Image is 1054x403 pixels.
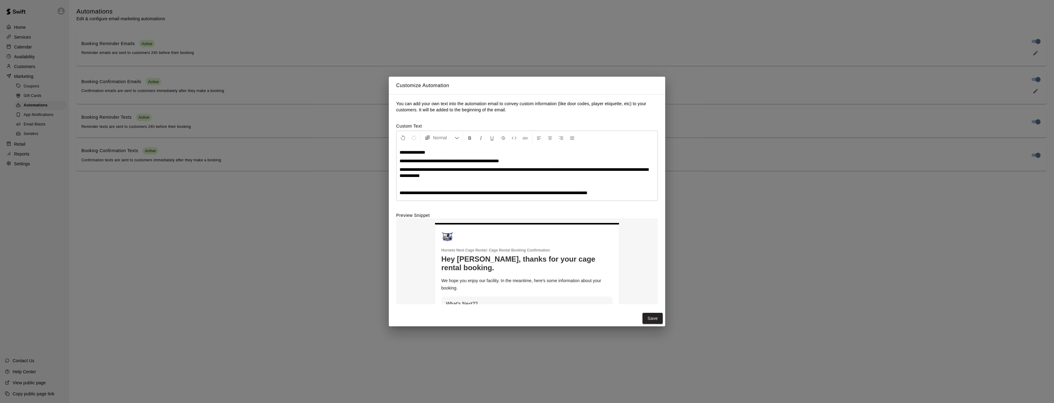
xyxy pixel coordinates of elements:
[545,132,555,143] button: Center Align
[556,132,566,143] button: Right Align
[422,132,462,143] button: Formatting Options
[409,132,419,143] button: Redo
[498,132,508,143] button: Format Strikethrough
[642,313,663,324] button: Save
[534,132,544,143] button: Left Align
[441,255,613,272] h1: Hey [PERSON_NAME], thanks for your cage rental booking.
[396,101,658,113] p: You can add your own text into the automation email to convey custom information (like door codes...
[476,132,486,143] button: Format Italics
[441,248,613,253] p: Hornets Nest Cage Rental : Cage Rental Booking Confirmation
[389,77,665,94] h2: Customize Automation
[446,301,478,306] span: What's Next??
[441,231,454,243] img: Hornets Nest Cage Rental
[396,212,658,218] label: Preview Snippet
[441,277,613,292] p: We hope you enjoy our facility. In the meantime, here's some information about your booking.
[487,132,497,143] button: Format Underline
[509,132,519,143] button: Insert Code
[567,132,577,143] button: Justify Align
[398,132,408,143] button: Undo
[396,123,658,129] label: Custom Text
[465,132,475,143] button: Format Bold
[433,135,455,141] span: Normal
[520,132,530,143] button: Insert Link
